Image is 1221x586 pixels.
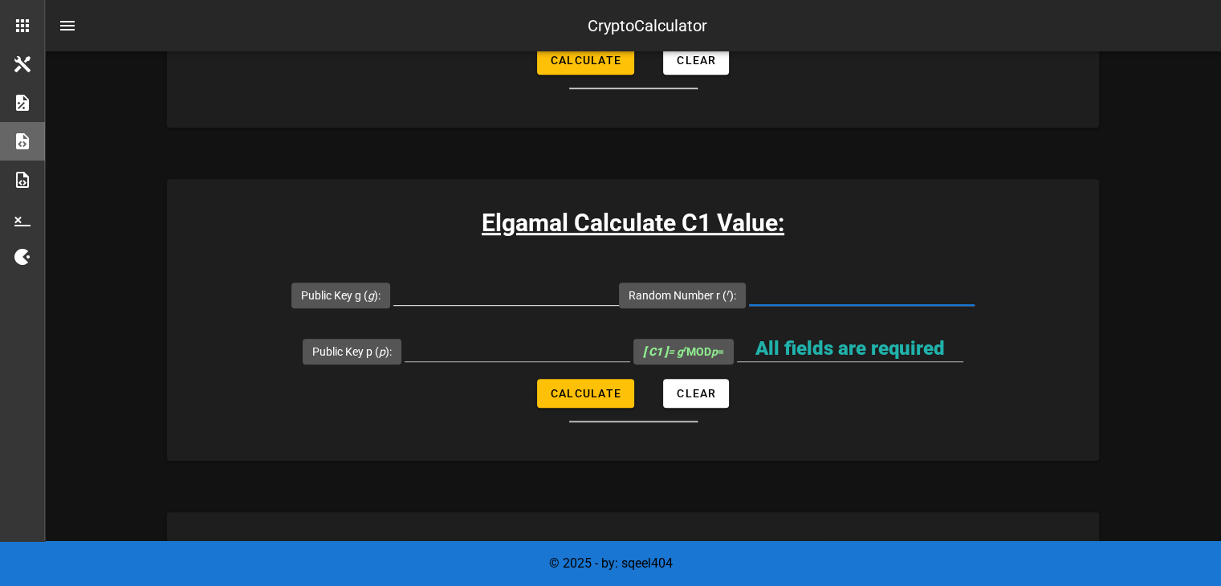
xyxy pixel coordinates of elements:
span: Calculate [550,54,621,67]
span: © 2025 - by: sqeel404 [549,555,673,571]
b: [ C1 ] [643,345,668,358]
button: Clear [663,46,729,75]
span: Calculate [550,387,621,400]
button: Calculate [537,379,634,408]
h3: Elgamal Calculate C1 Value: [167,205,1099,241]
button: Calculate [537,46,634,75]
i: p [379,345,385,358]
label: Random Number r ( ): [629,287,736,303]
label: Public Key p ( ): [312,344,392,360]
button: Clear [663,379,729,408]
i: = g [643,345,686,358]
i: p [711,345,718,358]
sup: r [683,344,686,354]
i: g [368,289,374,302]
span: Clear [676,387,716,400]
label: Public Key g ( ): [301,287,381,303]
h3: Elgamal Calculate C2 Value: [167,538,1099,574]
span: MOD = [643,345,724,358]
div: CryptoCalculator [588,14,707,38]
span: Clear [676,54,716,67]
sup: r [726,287,730,298]
button: nav-menu-toggle [48,6,87,45]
